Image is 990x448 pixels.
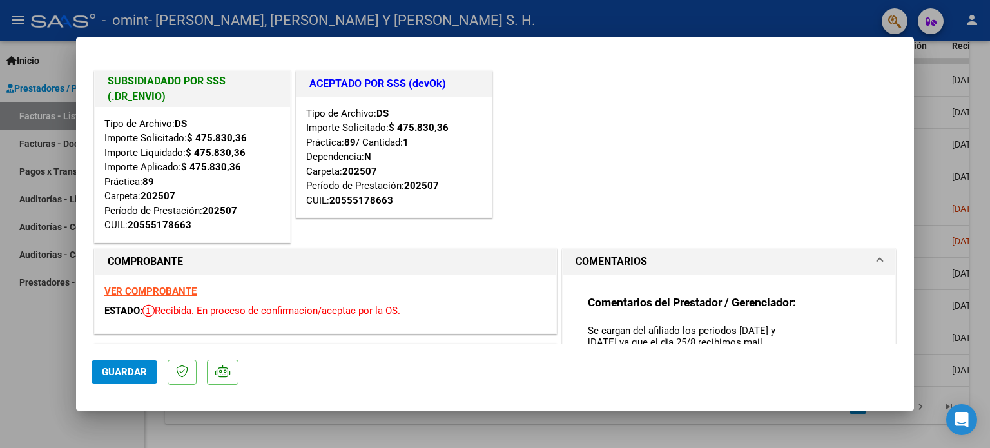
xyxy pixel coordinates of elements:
span: Recibida. En proceso de confirmacion/aceptac por la OS. [142,305,400,317]
div: Tipo de Archivo: Importe Solicitado: Importe Liquidado: Importe Aplicado: Práctica: Carpeta: Perí... [104,117,280,233]
strong: 202507 [141,190,175,202]
strong: $ 475.830,36 [181,161,241,173]
strong: 202507 [342,166,377,177]
strong: Comentarios del Prestador / Gerenciador: [588,296,796,309]
strong: 89 [142,176,154,188]
strong: DS [376,108,389,119]
h1: SUBSIDIADADO POR SSS (.DR_ENVIO) [108,73,277,104]
button: Guardar [92,360,157,384]
strong: 89 [344,137,356,148]
div: 20555178663 [128,218,191,233]
span: ESTADO: [104,305,142,317]
h1: COMENTARIOS [576,254,647,269]
div: Tipo de Archivo: Importe Solicitado: Práctica: / Cantidad: Dependencia: Carpeta: Período de Prest... [306,106,482,208]
strong: 202507 [404,180,439,191]
strong: 1 [403,137,409,148]
mat-expansion-panel-header: COMENTARIOS [563,249,895,275]
span: Guardar [102,366,147,378]
a: VER COMPROBANTE [104,286,197,297]
h1: ACEPTADO POR SSS (devOk) [309,76,479,92]
div: COMENTARIOS [563,275,895,399]
strong: $ 475.830,36 [389,122,449,133]
strong: 202507 [202,205,237,217]
strong: N [364,151,371,162]
div: Open Intercom Messenger [946,404,977,435]
strong: $ 475.830,36 [186,147,246,159]
div: 20555178663 [329,193,393,208]
strong: $ 475.830,36 [187,132,247,144]
strong: COMPROBANTE [108,255,183,268]
strong: DS [175,118,187,130]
